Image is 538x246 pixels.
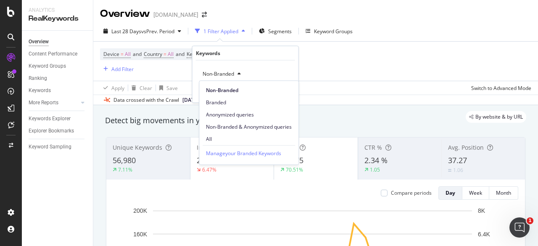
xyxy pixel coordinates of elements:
[469,189,482,196] div: Week
[364,155,388,165] span: 2.34 %
[206,111,292,119] span: Anonymized queries
[111,28,141,35] span: Last 28 Days
[29,127,87,135] a: Explorer Bookmarks
[206,123,292,131] span: Non-Branded & Anonymized queries
[29,7,86,14] div: Analytics
[111,85,124,92] div: Apply
[199,70,234,77] span: Non-Branded
[438,186,462,200] button: Day
[192,24,248,38] button: 1 Filter Applied
[468,81,531,95] button: Switch to Advanced Mode
[29,14,86,24] div: RealKeywords
[268,28,292,35] span: Segments
[100,7,150,21] div: Overview
[202,12,207,18] div: arrow-right-arrow-left
[364,143,382,151] span: CTR %
[29,50,77,58] div: Content Performance
[29,62,87,71] a: Keyword Groups
[206,99,292,106] span: Branded
[156,81,178,95] button: Save
[509,217,530,238] iframe: Intercom live chat
[111,66,134,73] div: Add Filter
[164,50,166,58] span: =
[29,74,87,83] a: Ranking
[168,48,174,60] span: All
[100,64,134,74] button: Add Filter
[118,166,132,173] div: 7.11%
[206,149,281,158] a: Manageyour Branded Keywords
[202,166,216,173] div: 6.47%
[166,85,178,92] div: Save
[29,62,66,71] div: Keyword Groups
[314,28,353,35] div: Keyword Groups
[29,98,58,107] div: More Reports
[478,231,490,238] text: 6.4K
[466,111,526,123] div: legacy label
[187,50,209,58] span: Keywords
[471,85,531,92] div: Switch to Advanced Mode
[133,231,147,238] text: 160K
[113,96,179,104] div: Data crossed with the Crawl
[29,86,87,95] a: Keywords
[29,37,87,46] a: Overview
[133,207,147,214] text: 200K
[286,166,303,173] div: 70.51%
[29,127,74,135] div: Explorer Bookmarks
[29,98,79,107] a: More Reports
[100,81,124,95] button: Apply
[128,81,152,95] button: Clear
[121,50,124,58] span: =
[478,207,485,214] text: 8K
[140,85,152,92] div: Clear
[113,143,162,151] span: Unique Keywords
[453,167,463,174] div: 1.06
[527,217,533,224] span: 1
[448,169,451,172] img: Equal
[256,24,295,38] button: Segments
[153,11,198,19] div: [DOMAIN_NAME]
[133,50,142,58] span: and
[29,143,71,151] div: Keyword Sampling
[496,189,511,196] div: Month
[144,50,162,58] span: Country
[29,114,87,123] a: Keywords Explorer
[197,155,230,165] span: 2,367,750
[141,28,174,35] span: vs Prev. Period
[29,74,47,83] div: Ranking
[29,114,71,123] div: Keywords Explorer
[206,149,281,158] div: Manage your Branded Keywords
[391,189,432,196] div: Compare periods
[29,37,49,46] div: Overview
[29,86,51,95] div: Keywords
[29,50,87,58] a: Content Performance
[196,87,222,96] button: Cancel
[182,96,199,104] span: 2025 Sep. 10th
[196,50,220,57] div: Keywords
[489,186,518,200] button: Month
[475,114,523,119] span: By website & by URL
[103,50,119,58] span: Device
[179,95,209,105] button: [DATE]
[199,67,244,81] button: Non-Branded
[448,143,484,151] span: Avg. Position
[206,87,292,94] span: Non-Branded
[370,166,380,173] div: 1.05
[446,189,455,196] div: Day
[206,135,292,143] span: All
[113,155,136,165] span: 56,980
[448,155,467,165] span: 37.27
[203,28,238,35] div: 1 Filter Applied
[302,24,356,38] button: Keyword Groups
[100,24,185,38] button: Last 28 DaysvsPrev. Period
[29,143,87,151] a: Keyword Sampling
[462,186,489,200] button: Week
[176,50,185,58] span: and
[197,143,231,151] span: Impressions
[125,48,131,60] span: All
